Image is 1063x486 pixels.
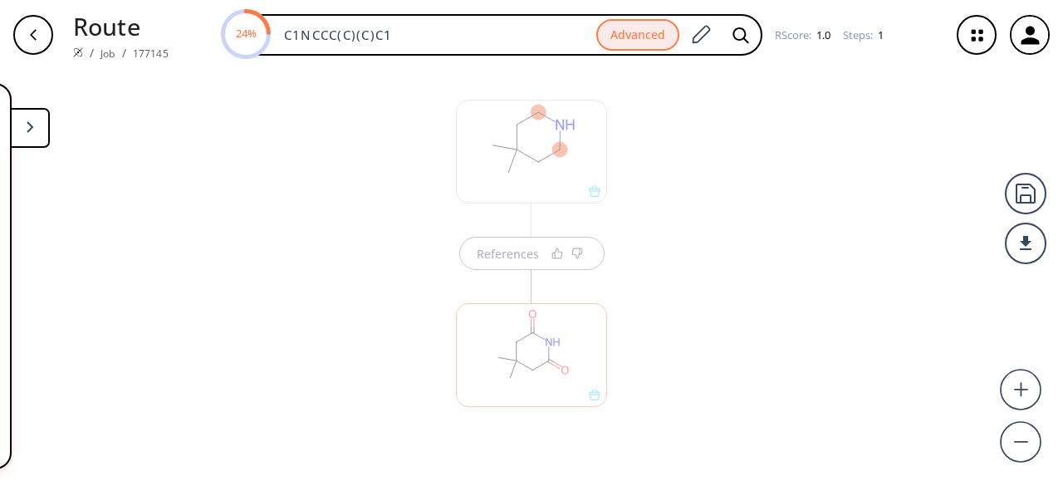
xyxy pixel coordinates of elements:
[814,27,830,42] span: 1.0
[596,19,679,52] button: Advanced
[843,30,884,41] div: Steps :
[73,8,169,44] p: Route
[122,44,126,61] li: /
[133,47,169,61] a: 177145
[90,44,94,61] li: /
[73,47,83,57] img: Spaya logo
[875,27,884,42] span: 1
[100,47,115,61] a: Job
[775,30,830,41] div: RScore :
[235,26,256,41] text: 24%
[274,27,596,43] input: Enter SMILES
